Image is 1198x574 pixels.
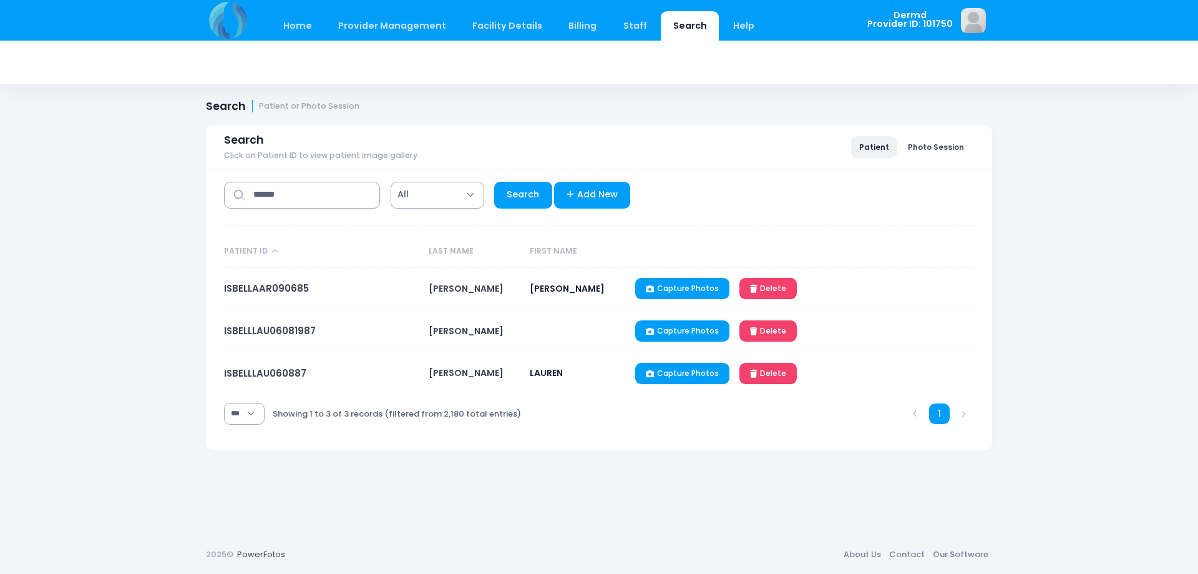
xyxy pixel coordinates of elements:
[206,100,359,113] h1: Search
[429,325,504,337] span: [PERSON_NAME]
[635,363,729,384] a: Capture Photos
[460,11,555,41] a: Facility Details
[900,136,972,157] a: Photo Session
[635,320,729,342] a: Capture Photos
[423,235,524,268] th: Last Name: activate to sort column ascending
[259,102,359,111] small: Patient or Photo Session
[554,182,631,209] a: Add New
[611,11,659,41] a: Staff
[224,282,309,295] a: ISBELLAAR090685
[397,188,409,201] span: All
[273,400,521,428] div: Showing 1 to 3 of 3 records (filtered from 2,180 total entries)
[530,282,605,295] span: [PERSON_NAME]
[661,11,719,41] a: Search
[224,134,264,147] span: Search
[839,543,885,566] a: About Us
[851,136,897,157] a: Patient
[429,282,504,295] span: [PERSON_NAME]
[635,278,729,299] a: Capture Photos
[885,543,928,566] a: Contact
[721,11,767,41] a: Help
[391,182,484,209] span: All
[530,367,563,379] span: LAUREN
[557,11,609,41] a: Billing
[739,320,797,342] a: Delete
[224,367,306,380] a: ISBELLLAU060887
[961,8,986,33] img: image
[429,367,504,379] span: [PERSON_NAME]
[524,235,630,268] th: First Name: activate to sort column ascending
[224,235,422,268] th: Patient ID: activate to sort column descending
[739,363,797,384] a: Delete
[326,11,458,41] a: Provider Management
[224,151,417,161] span: Click on Patient ID to view patient image gallery
[237,548,285,560] a: PowerFotos
[929,403,950,424] a: 1
[224,324,316,337] a: ISBELLLAU06081987
[867,11,953,29] span: Dermd Provider ID: 101750
[271,11,324,41] a: Home
[739,278,797,299] a: Delete
[494,182,552,209] a: Search
[206,548,233,560] span: 2025©
[928,543,992,566] a: Our Software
